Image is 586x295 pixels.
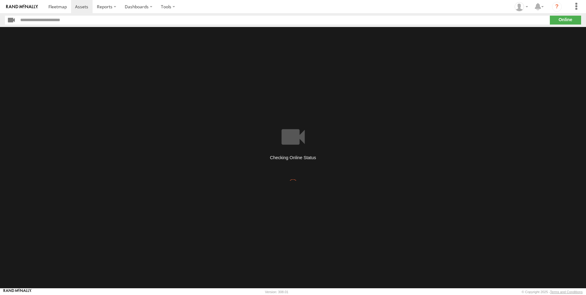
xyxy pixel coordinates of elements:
a: Terms and Conditions [550,290,583,294]
div: © Copyright 2025 - [522,290,583,294]
img: rand-logo.svg [6,5,38,9]
div: Version: 308.01 [265,290,288,294]
div: Barbara Muller [512,2,530,11]
i: ? [552,2,562,12]
a: Visit our Website [3,289,32,295]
